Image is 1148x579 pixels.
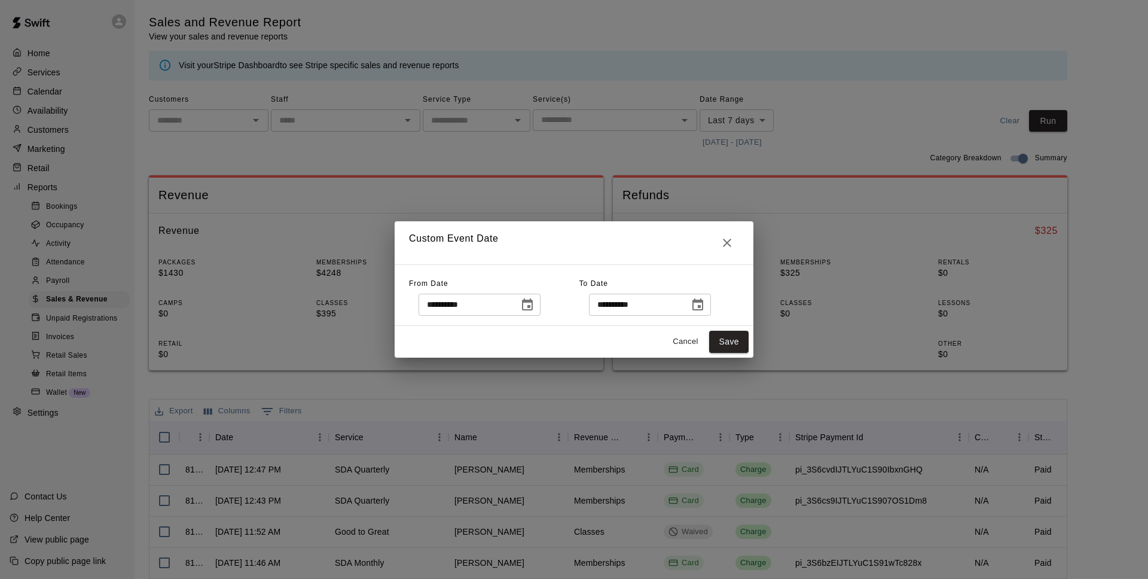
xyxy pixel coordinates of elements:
[515,293,539,317] button: Choose date, selected date is Sep 5, 2025
[395,221,753,264] h2: Custom Event Date
[715,231,739,255] button: Close
[666,333,704,351] button: Cancel
[579,279,608,288] span: To Date
[409,279,448,288] span: From Date
[709,331,749,353] button: Save
[686,293,710,317] button: Choose date, selected date is Sep 13, 2025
